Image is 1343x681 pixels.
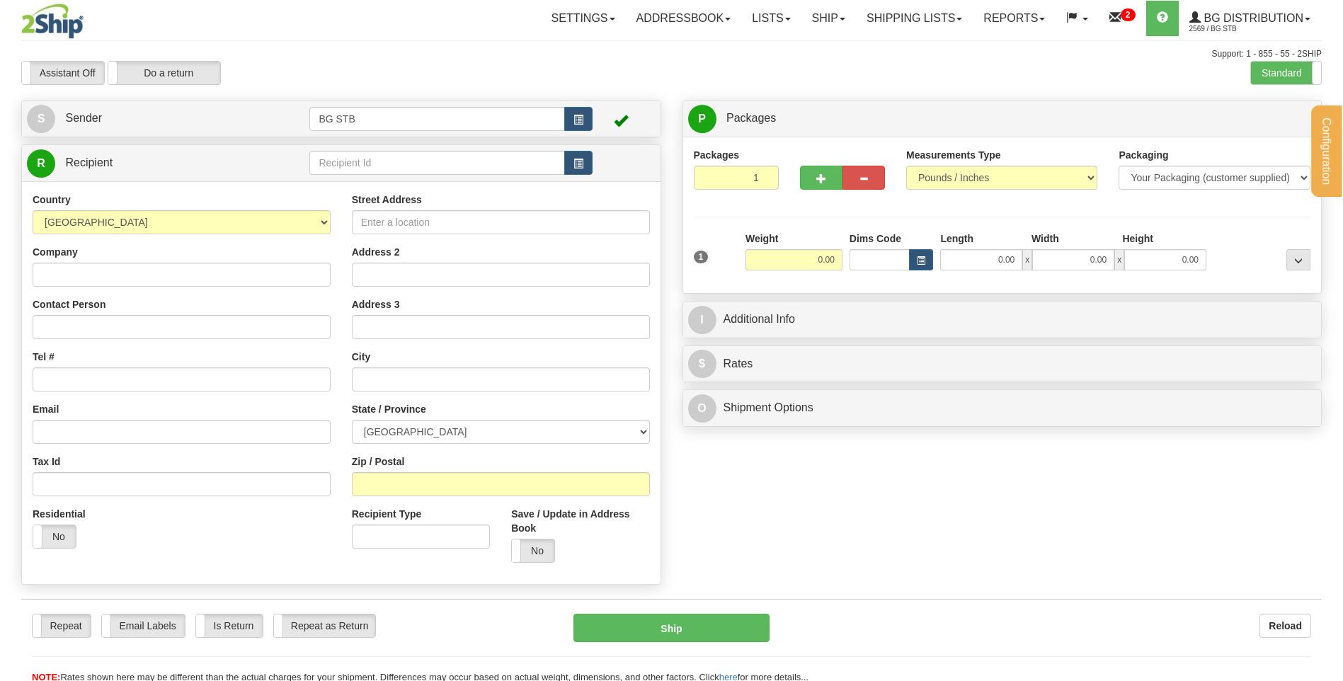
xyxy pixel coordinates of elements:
span: x [1114,249,1124,270]
a: IAdditional Info [688,305,1317,334]
span: R [27,149,55,178]
span: O [688,394,716,423]
iframe: chat widget [1310,268,1342,413]
label: Height [1122,231,1153,246]
a: Settings [541,1,626,36]
label: City [352,350,370,364]
label: Tel # [33,350,55,364]
label: Tax Id [33,454,60,469]
label: Weight [745,231,778,246]
span: Packages [726,112,776,124]
label: Length [940,231,973,246]
label: Street Address [352,193,422,207]
label: Packages [694,148,740,162]
span: 2569 / BG STB [1189,22,1296,36]
label: Save / Update in Address Book [511,507,649,535]
a: P Packages [688,104,1317,133]
button: Reload [1259,614,1311,638]
input: Sender Id [309,107,564,131]
label: Zip / Postal [352,454,405,469]
a: $Rates [688,350,1317,379]
span: $ [688,350,716,378]
img: logo2569.jpg [21,4,84,39]
span: P [688,105,716,133]
label: Repeat as Return [274,614,375,637]
label: Repeat [33,614,91,637]
label: No [33,525,76,548]
a: Addressbook [626,1,742,36]
span: x [1022,249,1032,270]
label: Address 3 [352,297,400,311]
a: S Sender [27,104,309,133]
a: Reports [973,1,1056,36]
label: Standard [1251,62,1321,84]
label: Packaging [1119,148,1168,162]
b: Reload [1269,620,1302,631]
span: I [688,306,716,334]
label: Email [33,402,59,416]
a: Shipping lists [856,1,973,36]
label: Recipient Type [352,507,422,521]
label: Residential [33,507,86,521]
label: No [512,539,554,562]
label: Dims Code [850,231,901,246]
div: ... [1286,249,1310,270]
a: BG Distribution 2569 / BG STB [1179,1,1321,36]
button: Configuration [1311,105,1342,197]
label: Is Return [196,614,263,637]
label: Measurements Type [906,148,1001,162]
label: Company [33,245,78,259]
label: Contact Person [33,297,105,311]
input: Enter a location [352,210,650,234]
label: Address 2 [352,245,400,259]
span: 1 [694,251,709,263]
label: Do a return [108,62,220,84]
input: Recipient Id [309,151,564,175]
label: Country [33,193,71,207]
label: Width [1031,231,1059,246]
span: S [27,105,55,133]
button: Ship [573,614,769,642]
label: Email Labels [102,614,185,637]
a: Ship [801,1,856,36]
label: Assistant Off [22,62,104,84]
sup: 2 [1121,8,1136,21]
a: Lists [741,1,801,36]
span: Recipient [65,156,113,168]
label: State / Province [352,402,426,416]
span: Sender [65,112,102,124]
div: Support: 1 - 855 - 55 - 2SHIP [21,48,1322,60]
a: OShipment Options [688,394,1317,423]
span: BG Distribution [1201,12,1303,24]
a: R Recipient [27,149,278,178]
a: 2 [1099,1,1146,36]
